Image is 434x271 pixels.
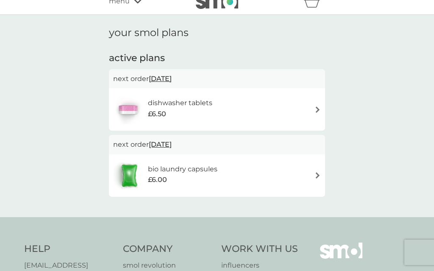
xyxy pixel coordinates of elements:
[113,95,143,124] img: dishwasher tablets
[113,161,145,190] img: bio laundry capsules
[221,243,298,256] h4: Work With Us
[109,27,325,39] h1: your smol plans
[314,172,321,179] img: arrow right
[123,243,213,256] h4: Company
[123,260,213,271] a: smol revolution
[148,164,217,175] h6: bio laundry capsules
[149,70,172,87] span: [DATE]
[149,136,172,153] span: [DATE]
[113,73,321,84] p: next order
[148,98,212,109] h6: dishwasher tablets
[314,106,321,113] img: arrow right
[24,243,114,256] h4: Help
[109,52,325,65] h2: active plans
[148,109,166,120] span: £6.50
[221,260,298,271] a: influencers
[148,174,167,185] span: £6.00
[113,139,321,150] p: next order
